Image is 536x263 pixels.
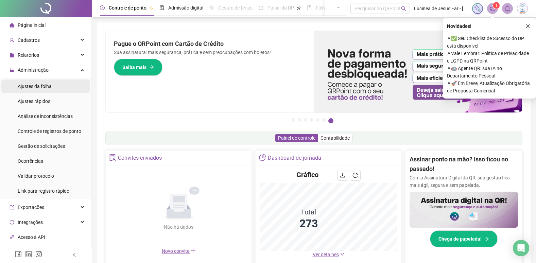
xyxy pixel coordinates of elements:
[504,5,511,12] span: bell
[15,251,22,258] span: facebook
[10,220,14,225] span: sync
[313,252,345,257] a: Ver detalhes down
[310,118,313,122] button: 4
[447,22,471,30] span: Novidades !
[35,251,42,258] span: instagram
[340,252,345,257] span: down
[259,5,263,10] span: dashboard
[18,220,43,225] span: Integrações
[517,3,528,14] img: 83834
[114,59,162,76] button: Saiba mais
[218,5,253,11] span: Gestão de férias
[18,67,49,73] span: Administração
[321,135,350,141] span: Contabilidade
[18,113,73,119] span: Análise de inconsistências
[10,68,14,72] span: lock
[278,135,315,141] span: Painel de controle
[149,6,153,10] span: pushpin
[10,53,14,57] span: file
[18,158,43,164] span: Ocorrências
[162,248,196,254] span: Novo convite
[18,173,54,179] span: Validar protocolo
[316,118,319,122] button: 5
[10,38,14,42] span: user-add
[401,6,406,11] span: search
[484,236,489,241] span: arrow-right
[298,118,301,122] button: 2
[513,240,529,256] div: Open Intercom Messenger
[292,118,295,122] button: 1
[410,155,518,174] h2: Assinar ponto na mão? Isso ficou no passado!
[489,5,496,12] span: notification
[18,99,50,104] span: Ajustes rápidos
[114,39,306,49] h2: Pague o QRPoint com Cartão de Crédito
[495,3,498,8] span: 1
[328,118,333,123] button: 7
[10,23,14,28] span: home
[314,31,522,112] img: banner%2F096dab35-e1a4-4d07-87c2-cf089f3812bf.png
[307,5,312,10] span: book
[18,22,46,28] span: Página inicial
[340,173,345,178] span: download
[297,6,301,10] span: pushpin
[322,118,326,122] button: 6
[18,234,45,240] span: Acesso à API
[259,154,266,161] span: pie-chart
[525,24,530,29] span: close
[438,235,482,243] span: Chega de papelada!
[313,252,339,257] span: Ver detalhes
[410,174,518,189] p: Com a Assinatura Digital da QR, sua gestão fica mais ágil, segura e sem papelada.
[100,5,105,10] span: clock-circle
[72,252,77,257] span: left
[304,118,307,122] button: 3
[25,251,32,258] span: linkedin
[316,5,359,11] span: Folha de pagamento
[18,143,65,149] span: Gestão de solicitações
[268,152,321,164] div: Dashboard de jornada
[148,223,210,231] div: Não há dados
[118,152,162,164] div: Convites enviados
[447,65,532,80] span: ⚬ 🤖 Agente QR: sua IA no Departamento Pessoal
[114,49,306,56] p: Sua assinatura: mais segurança, prática e sem preocupações com boletos!
[168,5,203,11] span: Admissão digital
[190,248,196,253] span: plus
[10,205,14,210] span: export
[414,5,468,12] span: Lucinea de Jesus Far - [GEOGRAPHIC_DATA]
[122,64,146,71] span: Saiba mais
[447,35,532,50] span: ⚬ ✅ Seu Checklist de Sucesso do DP está disponível
[18,84,52,89] span: Ajustes da folha
[493,2,500,9] sup: 1
[336,5,341,10] span: ellipsis
[430,230,498,247] button: Chega de papelada!
[267,5,294,11] span: Painel do DP
[159,5,164,10] span: file-done
[474,5,481,12] img: sparkle-icon.fc2bf0ac1784a2077858766a79e2daf3.svg
[18,188,69,194] span: Link para registro rápido
[447,50,532,65] span: ⚬ Vale Lembrar: Política de Privacidade e LGPD na QRPoint
[109,154,116,161] span: solution
[352,173,358,178] span: reload
[18,37,40,43] span: Cadastros
[18,205,44,210] span: Exportações
[18,128,81,134] span: Controle de registros de ponto
[410,192,518,228] img: banner%2F02c71560-61a6-44d4-94b9-c8ab97240462.png
[149,65,154,70] span: arrow-right
[447,80,532,94] span: ⚬ 🚀 Em Breve, Atualização Obrigatória de Proposta Comercial
[18,52,39,58] span: Relatórios
[109,5,146,11] span: Controle de ponto
[10,235,14,240] span: api
[296,170,318,179] h4: Gráfico
[209,5,214,10] span: sun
